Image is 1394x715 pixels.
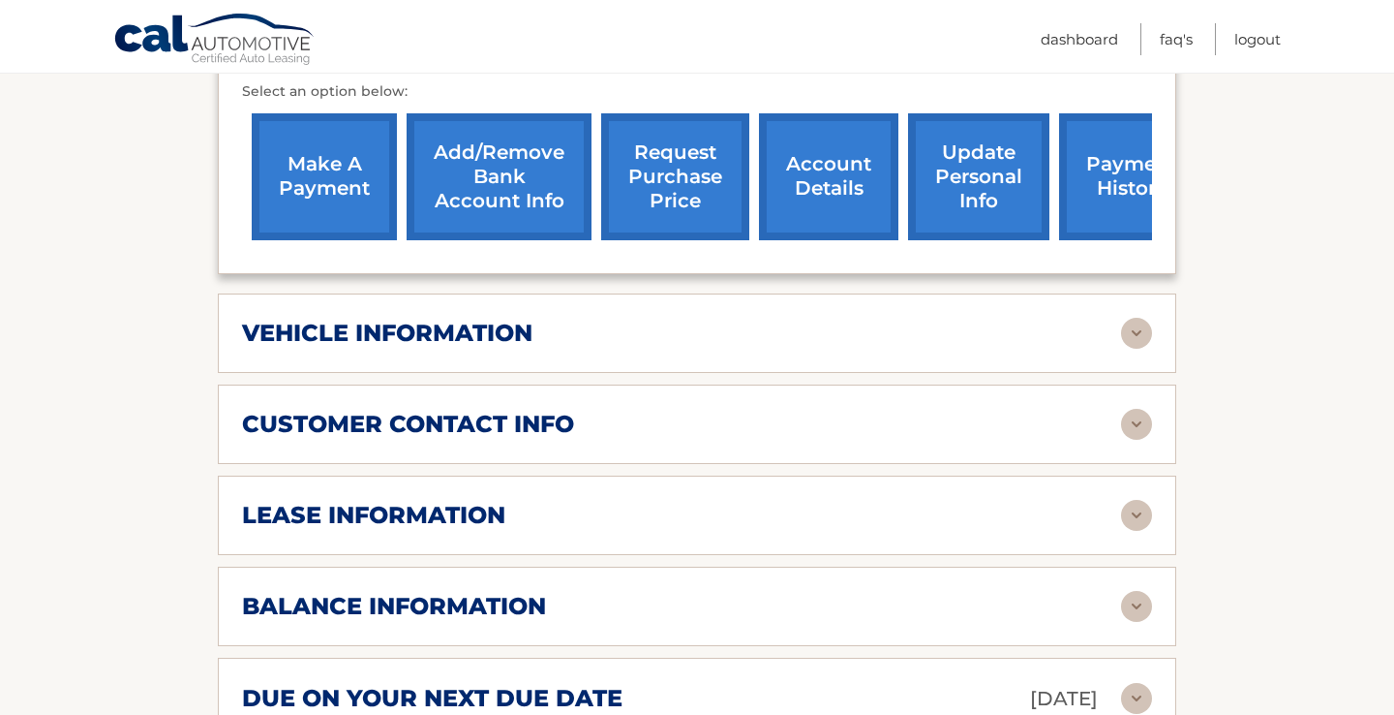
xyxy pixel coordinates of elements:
img: accordion-rest.svg [1121,591,1152,622]
a: payment history [1059,113,1204,240]
h2: lease information [242,501,505,530]
h2: due on your next due date [242,684,622,713]
a: update personal info [908,113,1049,240]
a: account details [759,113,898,240]
h2: balance information [242,592,546,621]
p: Select an option below: [242,80,1152,104]
a: Dashboard [1041,23,1118,55]
img: accordion-rest.svg [1121,500,1152,531]
img: accordion-rest.svg [1121,683,1152,714]
a: request purchase price [601,113,749,240]
a: FAQ's [1160,23,1193,55]
a: make a payment [252,113,397,240]
img: accordion-rest.svg [1121,318,1152,349]
h2: vehicle information [242,319,532,348]
a: Logout [1234,23,1281,55]
h2: customer contact info [242,410,574,439]
img: accordion-rest.svg [1121,409,1152,440]
a: Cal Automotive [113,13,317,69]
a: Add/Remove bank account info [407,113,591,240]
